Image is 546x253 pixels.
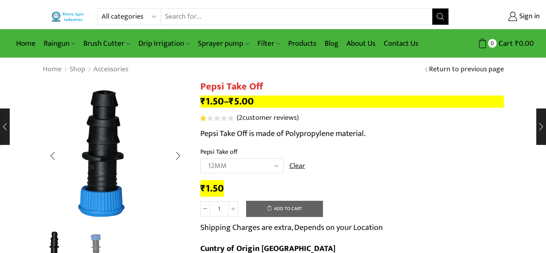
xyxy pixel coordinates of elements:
[134,34,194,53] a: Drip Irrigation
[200,180,224,197] bdi: 1.50
[200,115,207,121] span: Rated out of 5 based on customer ratings
[289,161,305,172] a: Clear options
[380,34,423,53] a: Contact Us
[461,9,540,24] a: Sign in
[12,34,40,53] a: Home
[200,115,233,121] div: Rated 1.00 out of 5
[237,113,299,123] a: (2customer reviews)
[93,64,129,75] a: Accessories
[42,81,188,227] div: 1 / 2
[488,39,497,47] span: 0
[79,34,134,53] a: Brush Cutter
[253,34,284,53] a: Filter
[200,221,383,234] p: Shipping Charges are extra, Depends on your Location
[239,112,242,124] span: 2
[200,93,224,110] bdi: 1.50
[200,96,504,108] p: –
[457,36,534,51] a: 0 Cart ₹0.00
[161,9,432,25] input: Search for...
[42,64,62,75] a: Home
[168,146,188,166] div: Next slide
[200,127,504,140] p: Pepsi Take Off is made of Polypropylene material.
[229,93,254,110] bdi: 5.00
[42,64,129,75] nav: Breadcrumb
[210,201,228,217] input: Product quantity
[42,146,63,166] div: Previous slide
[497,38,513,49] span: Cart
[429,64,504,75] a: Return to previous page
[200,81,504,93] h1: Pepsi Take Off
[200,180,206,197] span: ₹
[517,11,540,22] span: Sign in
[200,93,206,110] span: ₹
[200,115,235,121] span: 2
[40,34,79,53] a: Raingun
[69,64,86,75] a: Shop
[200,147,238,157] label: Pepsi Take off
[342,34,380,53] a: About Us
[515,37,534,50] bdi: 0.00
[229,93,234,110] span: ₹
[194,34,253,53] a: Sprayer pump
[321,34,342,53] a: Blog
[432,9,448,25] button: Search button
[246,201,323,217] button: Add to cart
[284,34,321,53] a: Products
[515,37,519,50] span: ₹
